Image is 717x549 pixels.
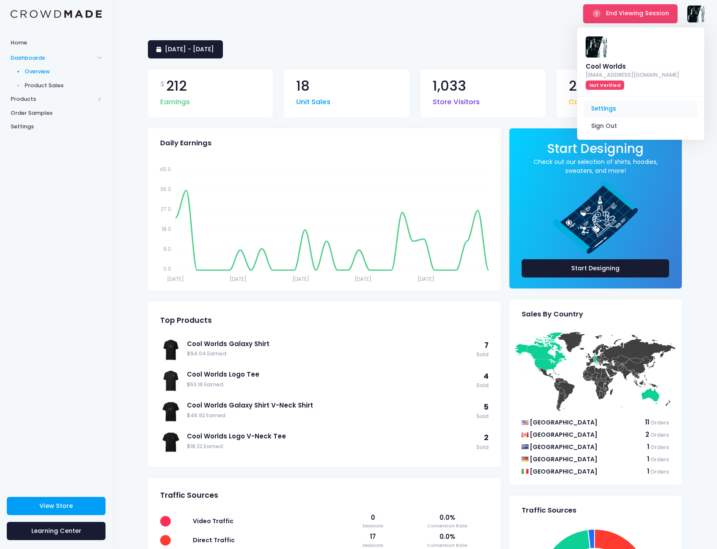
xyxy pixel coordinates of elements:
span: $53.16 Earned [187,381,472,389]
tspan: [DATE] [230,275,247,282]
span: Products [11,95,94,103]
span: Conversion Rate [406,542,489,549]
span: 1 [647,467,649,476]
span: 2 [645,430,649,439]
a: Settings [584,101,698,117]
img: User [586,36,607,58]
img: Logo [11,10,102,18]
span: 1,033 [433,79,466,93]
span: Traffic Sources [522,506,576,515]
span: Store Visitors [433,93,480,108]
span: Not Verified [586,80,625,90]
span: Conversion Rate [569,93,627,108]
span: Orders [650,431,669,438]
tspan: [DATE] [355,275,372,282]
a: Cool Worlds Logo Tee [187,370,472,379]
span: 11 [645,418,649,427]
div: Cool Worlds [586,62,679,71]
span: Unit Sales [296,93,331,108]
a: [DATE] - [DATE] [148,40,223,58]
a: [EMAIL_ADDRESS][DOMAIN_NAME] Not Verified [586,72,679,90]
a: Cool Worlds Logo V-Neck Tee [187,432,472,441]
a: Cool Worlds Galaxy Shirt [187,339,472,349]
span: Learning Center [31,527,81,535]
span: Order Samples [11,109,102,117]
span: Dashboards [11,54,94,62]
span: [GEOGRAPHIC_DATA] [530,443,597,451]
span: 4 [484,371,489,381]
span: Product Sales [25,81,102,90]
span: [GEOGRAPHIC_DATA] [530,430,597,439]
span: Sold [476,351,489,359]
span: 0.0% [406,532,489,541]
a: Start Designing [522,259,670,277]
tspan: 27.0 [161,205,171,213]
span: [GEOGRAPHIC_DATA] [530,418,597,427]
span: 1 [647,455,649,463]
span: 2 [569,79,577,93]
span: Settings [11,122,102,131]
tspan: 18.0 [161,225,171,233]
span: Start Designing [547,140,644,157]
span: $46.92 Earned [187,412,472,420]
span: Home [11,39,102,47]
a: Check out our selection of shirts, hoodies, sweaters, and more! [522,158,670,175]
a: Cool Worlds Galaxy Shirt V-Neck Shirt [187,401,472,410]
span: Sold [476,382,489,390]
span: Top Products [160,316,212,325]
tspan: 9.0 [163,245,171,252]
span: [GEOGRAPHIC_DATA] [530,467,597,476]
span: Orders [650,456,669,463]
a: Start Designing [547,147,644,155]
span: Conversion Rate [406,522,489,530]
a: View Store [7,497,106,515]
span: Overview [25,67,102,76]
span: View Store [39,502,73,510]
span: Daily Earnings [160,139,211,147]
span: Orders [650,419,669,426]
span: 18 [296,79,310,93]
span: Sold [476,413,489,421]
span: 0.0% [406,513,489,522]
tspan: [DATE] [417,275,434,282]
a: Learning Center [7,522,106,540]
span: Orders [650,444,669,451]
span: 17 [348,532,397,541]
span: Traffic Sources [160,491,218,500]
a: Sign Out [584,118,698,134]
tspan: 0.0 [163,265,171,272]
span: Sessions [348,522,397,530]
span: [GEOGRAPHIC_DATA] [530,455,597,463]
span: $18.22 Earned [187,443,472,451]
span: 0 [348,513,397,522]
tspan: 36.0 [160,186,171,193]
span: [DATE] - [DATE] [165,45,214,53]
span: Orders [650,468,669,475]
span: 1 [647,442,649,451]
span: Sales By Country [522,310,583,319]
tspan: 45.0 [160,166,171,173]
span: Earnings [160,93,190,108]
span: 5 [484,402,489,412]
span: 7 [484,340,489,350]
button: End Viewing Session [583,4,678,23]
span: 212 [166,79,187,93]
span: Direct Traffic [193,536,235,544]
span: $94.04 Earned [187,350,472,358]
span: Video Traffic [193,517,233,525]
span: Sessions [348,542,397,549]
span: $ [160,79,165,89]
span: End Viewing Session [606,9,669,17]
tspan: [DATE] [292,275,309,282]
tspan: [DATE] [167,275,184,282]
img: User [687,6,704,22]
span: Sold [476,444,489,452]
span: 2 [484,433,489,443]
